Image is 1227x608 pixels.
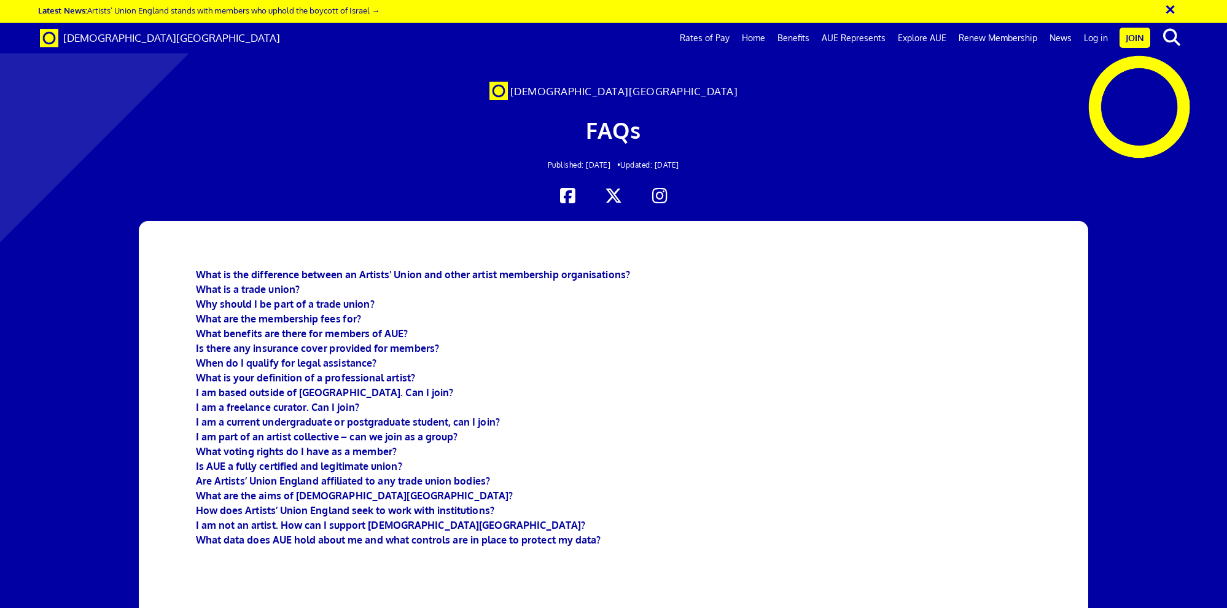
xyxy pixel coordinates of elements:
a: What voting rights do I have as a member? [196,445,397,458]
a: Are Artists’ Union England affiliated to any trade union bodies? [196,475,490,487]
span: FAQs [586,116,641,144]
button: search [1153,25,1190,50]
a: What are the aims of [DEMOGRAPHIC_DATA][GEOGRAPHIC_DATA]? [196,489,513,502]
a: Latest News:Artists’ Union England stands with members who uphold the boycott of Israel → [38,5,380,15]
a: Renew Membership [952,23,1043,53]
h2: Updated: [DATE] [234,161,992,169]
a: Brand [DEMOGRAPHIC_DATA][GEOGRAPHIC_DATA] [31,23,289,53]
a: Rates of Pay [674,23,736,53]
a: Benefits [771,23,816,53]
a: Join [1120,28,1150,48]
a: Log in [1078,23,1114,53]
a: Is AUE a fully certified and legitimate union? [196,460,402,472]
a: How does Artists’ Union England seek to work with institutions? [196,504,494,516]
a: AUE Represents [816,23,892,53]
a: When do I qualify for legal assistance? [196,357,376,369]
a: News [1043,23,1078,53]
a: Is there any insurance cover provided for members? [196,342,439,354]
a: Home [736,23,771,53]
a: What is a trade union? [196,283,300,295]
span: [DEMOGRAPHIC_DATA][GEOGRAPHIC_DATA] [510,85,738,98]
a: I am a current undergraduate or postgraduate student, can I join? [196,416,500,428]
strong: Latest News: [38,5,87,15]
a: I am based outside of [GEOGRAPHIC_DATA]. Can I join? [196,386,453,399]
span: [DEMOGRAPHIC_DATA][GEOGRAPHIC_DATA] [63,31,280,44]
a: What data does AUE hold about me and what controls are in place to protect my data? [196,534,601,546]
a: What benefits are there for members of AUE? [196,327,408,340]
a: What are the membership fees for? [196,313,361,325]
a: I am not an artist. How can I support [DEMOGRAPHIC_DATA][GEOGRAPHIC_DATA]? [196,519,585,531]
a: Explore AUE [892,23,952,53]
a: I am a freelance curator. Can I join? [196,401,359,413]
span: Published: [DATE] • [548,160,621,170]
a: What is your definition of a professional artist? [196,372,415,384]
a: I am part of an artist collective – can we join as a group? [196,431,458,443]
a: Why should I be part of a trade union? [196,298,375,310]
a: What is the difference between an Artists' Union and other artist membership organisations? [196,268,630,281]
